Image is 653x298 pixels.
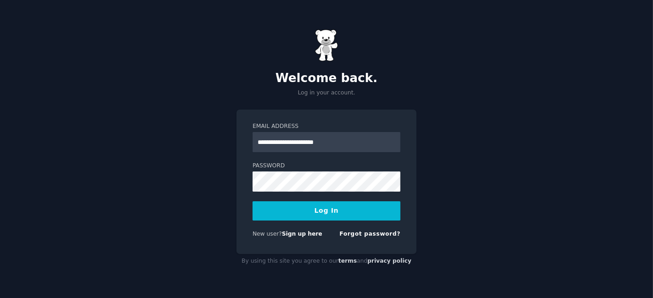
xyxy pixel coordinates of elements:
[315,29,338,61] img: Gummy Bear
[236,71,417,86] h2: Welcome back.
[253,201,400,221] button: Log In
[338,258,357,264] a: terms
[282,231,322,237] a: Sign up here
[236,254,417,269] div: By using this site you agree to our and
[367,258,411,264] a: privacy policy
[236,89,417,97] p: Log in your account.
[339,231,400,237] a: Forgot password?
[253,231,282,237] span: New user?
[253,162,400,170] label: Password
[253,122,400,131] label: Email Address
